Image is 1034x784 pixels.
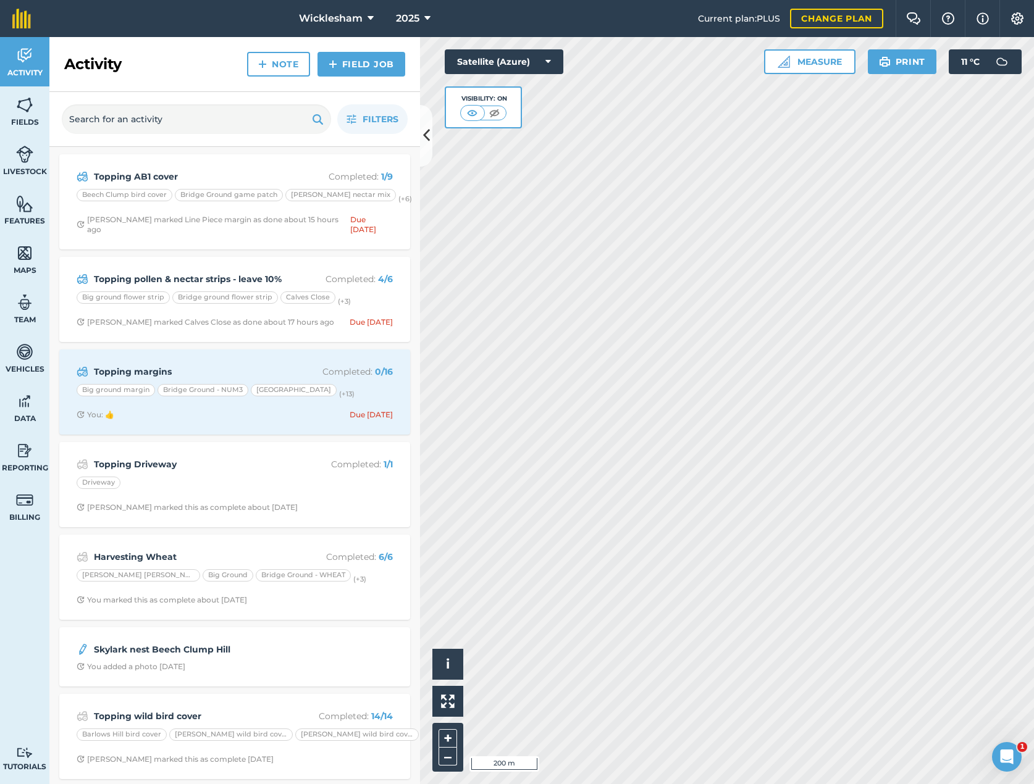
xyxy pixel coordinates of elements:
[280,291,335,304] div: Calves Close
[16,194,33,213] img: svg+xml;base64,PHN2ZyB4bWxucz0iaHR0cDovL3d3dy53My5vcmcvMjAwMC9zdmciIHdpZHRoPSI1NiIgaGVpZ2h0PSI2MC...
[445,49,563,74] button: Satellite (Azure)
[1010,12,1025,25] img: A cog icon
[16,145,33,164] img: svg+xml;base64,PD94bWwgdmVyc2lvbj0iMS4wIiBlbmNvZGluZz0idXRmLTgiPz4KPCEtLSBHZW5lcmF0b3I6IEFkb2JlIE...
[77,410,114,420] div: You: 👍
[175,189,283,201] div: Bridge Ground game patch
[67,701,403,772] a: Topping wild bird coverCompleted: 14/14Barlows Hill bird cover[PERSON_NAME] wild bird cover - AB9...
[487,107,502,119] img: svg+xml;base64,PHN2ZyB4bWxucz0iaHR0cDovL3d3dy53My5vcmcvMjAwMC9zdmciIHdpZHRoPSI1MCIgaGVpZ2h0PSI0MC...
[94,170,290,183] strong: Topping AB1 cover
[77,503,85,511] img: Clock with arrow pointing clockwise
[77,189,172,201] div: Beech Clump bird cover
[77,569,200,582] div: [PERSON_NAME] [PERSON_NAME]
[295,170,393,183] p: Completed :
[337,104,408,134] button: Filters
[62,104,331,134] input: Search for an activity
[961,49,980,74] span: 11 ° C
[363,112,398,126] span: Filters
[94,365,290,378] strong: Topping margins
[439,729,457,748] button: +
[868,49,937,74] button: Print
[384,459,393,470] strong: 1 / 1
[446,656,450,672] span: i
[329,57,337,72] img: svg+xml;base64,PHN2ZyB4bWxucz0iaHR0cDovL3d3dy53My5vcmcvMjAwMC9zdmciIHdpZHRoPSIxNCIgaGVpZ2h0PSIyNC...
[77,728,167,741] div: Barlows Hill bird cover
[16,747,33,759] img: svg+xml;base64,PD94bWwgdmVyc2lvbj0iMS4wIiBlbmNvZGluZz0idXRmLTgiPz4KPCEtLSBHZW5lcmF0b3I6IEFkb2JlIE...
[295,365,393,378] p: Completed :
[77,595,247,605] div: You marked this as complete about [DATE]
[398,194,412,203] small: (+ 6 )
[16,293,33,312] img: svg+xml;base64,PD94bWwgdmVyc2lvbj0iMS4wIiBlbmNvZGluZz0idXRmLTgiPz4KPCEtLSBHZW5lcmF0b3I6IEFkb2JlIE...
[879,54,891,69] img: svg+xml;base64,PHN2ZyB4bWxucz0iaHR0cDovL3d3dy53My5vcmcvMjAwMC9zdmciIHdpZHRoPSIxOSIgaGVpZ2h0PSIyNC...
[67,162,403,242] a: Topping AB1 coverCompleted: 1/9Beech Clump bird coverBridge Ground game patch[PERSON_NAME] nectar...
[396,11,419,26] span: 2025
[16,244,33,262] img: svg+xml;base64,PHN2ZyB4bWxucz0iaHR0cDovL3d3dy53My5vcmcvMjAwMC9zdmciIHdpZHRoPSI1NiIgaGVpZ2h0PSI2MC...
[77,549,88,564] img: svg+xml;base64,PD94bWwgdmVyc2lvbj0iMS4wIiBlbmNvZGluZz0idXRmLTgiPz4KPCEtLSBHZW5lcmF0b3I6IEFkb2JlIE...
[77,754,274,764] div: [PERSON_NAME] marked this as complete [DATE]
[77,503,298,512] div: [PERSON_NAME] marked this as complete about [DATE]
[299,11,363,26] span: Wicklesham
[353,575,366,583] small: (+ 3 )
[169,728,293,741] div: [PERSON_NAME] wild bird cover - AB9
[338,297,351,306] small: (+ 3 )
[77,215,350,235] div: [PERSON_NAME] marked Line Piece margin as done about 15 hours ago
[77,596,85,604] img: Clock with arrow pointing clockwise
[77,477,120,489] div: Driveway
[94,709,290,723] strong: Topping wild bird cover
[64,54,122,74] h2: Activity
[778,56,790,68] img: Ruler icon
[258,57,267,72] img: svg+xml;base64,PHN2ZyB4bWxucz0iaHR0cDovL3d3dy53My5vcmcvMjAwMC9zdmciIHdpZHRoPSIxNCIgaGVpZ2h0PSIyNC...
[94,550,290,564] strong: Harvesting Wheat
[203,569,253,582] div: Big Ground
[172,291,278,304] div: Bridge ground flower strip
[77,272,88,286] img: svg+xml;base64,PD94bWwgdmVyc2lvbj0iMS4wIiBlbmNvZGluZz0idXRmLTgiPz4KPCEtLSBHZW5lcmF0b3I6IEFkb2JlIE...
[941,12,956,25] img: A question mark icon
[295,709,393,723] p: Completed :
[295,550,393,564] p: Completed :
[379,551,393,562] strong: 6 / 6
[16,343,33,361] img: svg+xml;base64,PD94bWwgdmVyc2lvbj0iMS4wIiBlbmNvZGluZz0idXRmLTgiPz4KPCEtLSBHZW5lcmF0b3I6IEFkb2JlIE...
[460,94,507,104] div: Visibility: On
[77,317,334,327] div: [PERSON_NAME] marked Calves Close as done about 17 hours ago
[77,291,170,304] div: Big ground flower strip
[350,410,393,420] div: Due [DATE]
[16,96,33,114] img: svg+xml;base64,PHN2ZyB4bWxucz0iaHR0cDovL3d3dy53My5vcmcvMjAwMC9zdmciIHdpZHRoPSI1NiIgaGVpZ2h0PSI2MC...
[464,107,480,119] img: svg+xml;base64,PHN2ZyB4bWxucz0iaHR0cDovL3d3dy53My5vcmcvMjAwMC9zdmciIHdpZHRoPSI1MCIgaGVpZ2h0PSI0MC...
[94,272,290,286] strong: Topping pollen & nectar strips - leave 10%
[992,742,1022,772] iframe: Intercom live chat
[67,449,403,520] a: Topping DrivewayCompleted: 1/1DrivewayClock with arrow pointing clockwise[PERSON_NAME] marked thi...
[67,542,403,612] a: Harvesting WheatCompleted: 6/6[PERSON_NAME] [PERSON_NAME]Big GroundBridge Ground - WHEAT(+3)Clock...
[158,384,248,396] div: Bridge Ground - NUM3
[16,392,33,411] img: svg+xml;base64,PD94bWwgdmVyc2lvbj0iMS4wIiBlbmNvZGluZz0idXRmLTgiPz4KPCEtLSBHZW5lcmF0b3I6IEFkb2JlIE...
[378,273,393,285] strong: 4 / 6
[77,318,85,326] img: Clock with arrow pointing clockwise
[949,49,1022,74] button: 11 °C
[247,52,310,77] a: Note
[977,11,989,26] img: svg+xml;base64,PHN2ZyB4bWxucz0iaHR0cDovL3d3dy53My5vcmcvMjAwMC9zdmciIHdpZHRoPSIxNyIgaGVpZ2h0PSIxNy...
[94,457,290,471] strong: Topping Driveway
[77,709,88,724] img: svg+xml;base64,PD94bWwgdmVyc2lvbj0iMS4wIiBlbmNvZGluZz0idXRmLTgiPz4KPCEtLSBHZW5lcmF0b3I6IEFkb2JlIE...
[77,662,185,672] div: You added a photo [DATE]
[432,649,463,680] button: i
[77,662,85,670] img: Clock with arrow pointing clockwise
[67,357,403,427] a: Topping marginsCompleted: 0/16Big ground marginBridge Ground - NUM3[GEOGRAPHIC_DATA](+13)Clock wi...
[16,491,33,509] img: svg+xml;base64,PD94bWwgdmVyc2lvbj0iMS4wIiBlbmNvZGluZz0idXRmLTgiPz4KPCEtLSBHZW5lcmF0b3I6IEFkb2JlIE...
[790,9,883,28] a: Change plan
[295,728,419,741] div: [PERSON_NAME] wild bird cover - Maize
[77,220,85,228] img: Clock with arrow pointing clockwise
[439,748,457,765] button: –
[16,441,33,460] img: svg+xml;base64,PD94bWwgdmVyc2lvbj0iMS4wIiBlbmNvZGluZz0idXRmLTgiPz4KPCEtLSBHZW5lcmF0b3I6IEFkb2JlIE...
[251,384,337,396] div: [GEOGRAPHIC_DATA]
[77,642,89,657] img: svg+xml;base64,PD94bWwgdmVyc2lvbj0iMS4wIiBlbmNvZGluZz0idXRmLTgiPz4KPCEtLSBHZW5lcmF0b3I6IEFkb2JlIE...
[77,169,88,184] img: svg+xml;base64,PD94bWwgdmVyc2lvbj0iMS4wIiBlbmNvZGluZz0idXRmLTgiPz4KPCEtLSBHZW5lcmF0b3I6IEFkb2JlIE...
[12,9,31,28] img: fieldmargin Logo
[1017,742,1027,752] span: 1
[16,46,33,65] img: svg+xml;base64,PD94bWwgdmVyc2lvbj0iMS4wIiBlbmNvZGluZz0idXRmLTgiPz4KPCEtLSBHZW5lcmF0b3I6IEFkb2JlIE...
[67,635,403,679] a: Skylark nest Beech Clump HillClock with arrow pointing clockwiseYou added a photo [DATE]
[77,364,88,379] img: svg+xml;base64,PD94bWwgdmVyc2lvbj0iMS4wIiBlbmNvZGluZz0idXRmLTgiPz4KPCEtLSBHZW5lcmF0b3I6IEFkb2JlIE...
[698,12,780,25] span: Current plan : PLUS
[381,171,393,182] strong: 1 / 9
[94,643,290,656] strong: Skylark nest Beech Clump Hill
[295,457,393,471] p: Completed :
[350,317,393,327] div: Due [DATE]
[256,569,351,582] div: Bridge Ground - WHEAT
